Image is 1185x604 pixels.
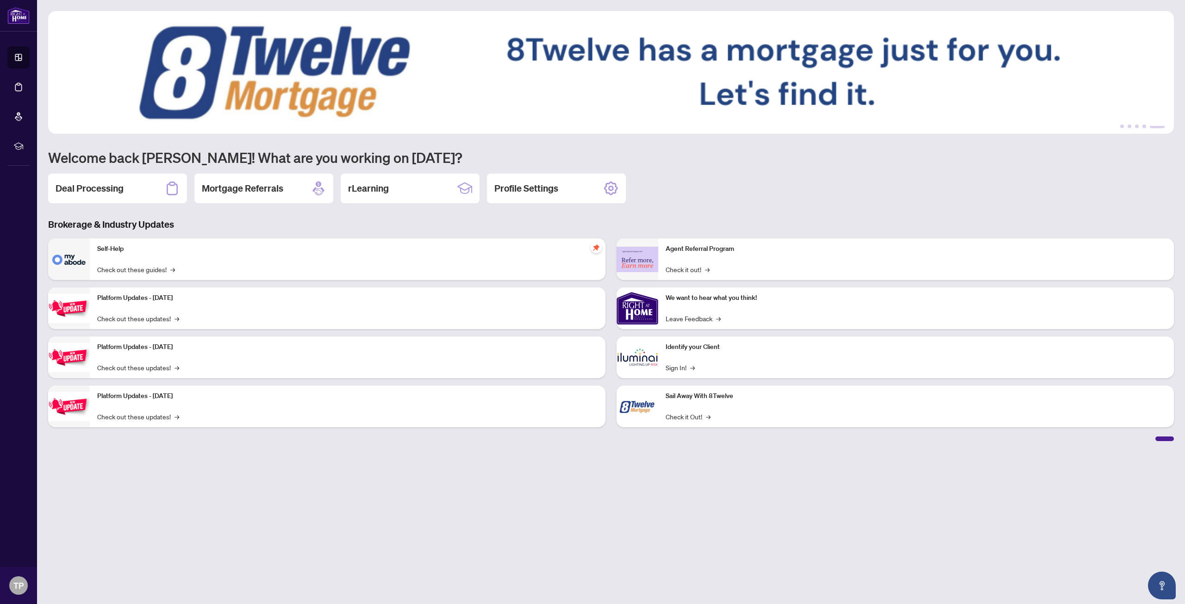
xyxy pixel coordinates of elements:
span: pushpin [591,242,602,253]
p: We want to hear what you think! [666,293,1166,303]
p: Self-Help [97,244,598,254]
img: Platform Updates - June 23, 2025 [48,392,90,421]
span: TP [13,579,24,592]
a: Sign In!→ [666,362,695,373]
span: → [175,362,179,373]
p: Identify your Client [666,342,1166,352]
p: Platform Updates - [DATE] [97,342,598,352]
h2: rLearning [348,182,389,195]
h3: Brokerage & Industry Updates [48,218,1174,231]
button: 3 [1135,125,1139,128]
img: Platform Updates - July 8, 2025 [48,343,90,372]
img: Self-Help [48,238,90,280]
button: 4 [1142,125,1146,128]
img: Agent Referral Program [617,247,658,272]
h1: Welcome back [PERSON_NAME]! What are you working on [DATE]? [48,149,1174,166]
span: → [170,264,175,274]
img: We want to hear what you think! [617,287,658,329]
button: 2 [1128,125,1131,128]
p: Sail Away With 8Twelve [666,391,1166,401]
p: Agent Referral Program [666,244,1166,254]
p: Platform Updates - [DATE] [97,391,598,401]
button: 1 [1120,125,1124,128]
p: Platform Updates - [DATE] [97,293,598,303]
a: Check it out!→ [666,264,710,274]
span: → [175,411,179,422]
h2: Profile Settings [494,182,558,195]
span: → [716,313,721,324]
img: logo [7,7,30,24]
span: → [706,411,711,422]
span: → [175,313,179,324]
a: Check out these guides!→ [97,264,175,274]
img: Sail Away With 8Twelve [617,386,658,427]
button: Open asap [1148,572,1176,599]
img: Identify your Client [617,336,658,378]
span: → [690,362,695,373]
img: Platform Updates - July 21, 2025 [48,294,90,323]
span: → [705,264,710,274]
img: Slide 4 [48,11,1174,134]
a: Check out these updates!→ [97,313,179,324]
a: Leave Feedback→ [666,313,721,324]
h2: Mortgage Referrals [202,182,283,195]
button: 5 [1150,125,1165,128]
a: Check out these updates!→ [97,362,179,373]
h2: Deal Processing [56,182,124,195]
a: Check out these updates!→ [97,411,179,422]
a: Check it Out!→ [666,411,711,422]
